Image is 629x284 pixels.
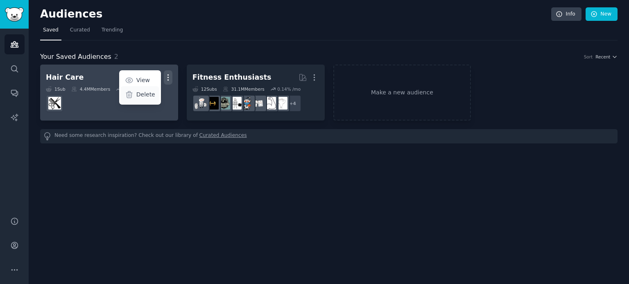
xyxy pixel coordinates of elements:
a: New [586,7,618,21]
a: Info [551,7,581,21]
img: GymMotivation [217,97,230,110]
div: 4.4M Members [71,86,110,92]
span: Your Saved Audiences [40,52,111,62]
div: 12 Sub s [192,86,217,92]
a: Fitness Enthusiasts12Subs31.1MMembers0.14% /mo+4Fitnessstrength_trainingloseitHealthGYMGymMotivat... [187,65,325,121]
img: GummySearch logo [5,7,24,22]
div: Sort [584,54,593,60]
h2: Audiences [40,8,551,21]
img: GYM [229,97,242,110]
span: Saved [43,27,59,34]
span: Curated [70,27,90,34]
a: Make a new audience [333,65,471,121]
div: Need some research inspiration? Check out our library of [40,129,618,143]
a: Hair CareViewDelete1Sub4.4MMembers-0.10% /moHair [40,65,178,121]
div: 31.1M Members [223,86,265,92]
img: weightroom [195,97,207,110]
span: Recent [595,54,610,60]
img: loseit [252,97,265,110]
img: Hair [48,97,61,110]
img: Health [240,97,253,110]
div: 0.14 % /mo [277,86,301,92]
img: strength_training [263,97,276,110]
span: 2 [114,53,118,60]
div: 1 Sub [46,86,66,92]
div: + 4 [284,95,301,112]
a: Curated Audiences [199,132,247,141]
div: Fitness Enthusiasts [192,72,272,83]
a: View [120,72,159,89]
a: Trending [99,24,126,40]
div: Hair Care [46,72,84,83]
img: Fitness [275,97,287,110]
button: Recent [595,54,618,60]
p: View [136,76,150,85]
span: Trending [102,27,123,34]
a: Curated [67,24,93,40]
a: Saved [40,24,61,40]
img: workout [206,97,219,110]
p: Delete [136,90,155,99]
